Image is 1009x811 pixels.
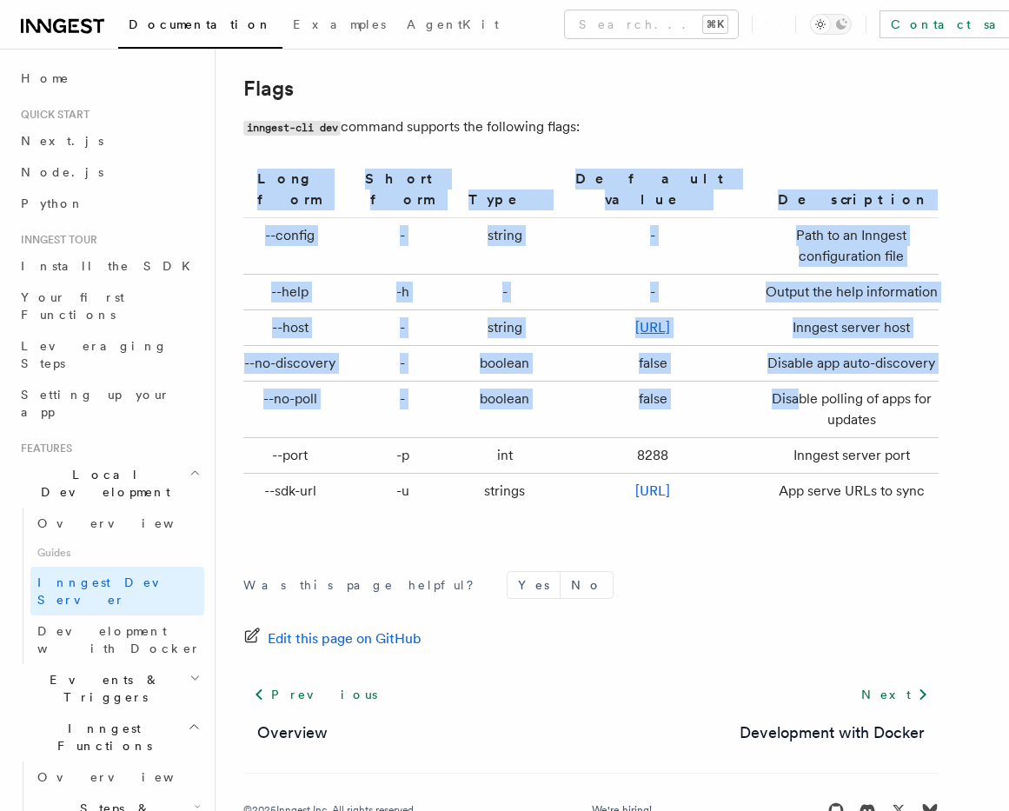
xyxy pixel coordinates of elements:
td: -p [344,438,461,474]
td: - [548,275,758,310]
td: --host [243,310,344,346]
span: Home [21,70,70,87]
td: false [548,346,758,382]
strong: Short form [365,170,440,208]
td: --config [243,218,344,275]
span: AgentKit [407,17,499,31]
td: - [344,346,461,382]
td: false [548,382,758,438]
a: AgentKit [396,5,509,47]
a: Overview [30,761,204,793]
span: Overview [37,516,216,530]
span: Python [21,196,84,210]
a: Install the SDK [14,250,204,282]
strong: Long form [257,170,322,208]
a: Setting up your app [14,379,204,428]
a: Leveraging Steps [14,330,204,379]
td: - [461,275,548,310]
a: Examples [282,5,396,47]
span: Node.js [21,165,103,179]
td: boolean [461,382,548,438]
span: Local Development [14,466,189,501]
a: Overview [30,508,204,539]
a: Overview [257,721,328,745]
td: -u [344,474,461,509]
a: Your first Functions [14,282,204,330]
a: Home [14,63,204,94]
span: Edit this page on GitHub [268,627,422,651]
span: Your first Functions [21,290,124,322]
a: [URL] [635,482,670,499]
td: Inngest server port [758,438,939,474]
td: 8288 [548,438,758,474]
a: Next [851,679,939,710]
a: Documentation [118,5,282,49]
td: - [344,310,461,346]
button: Inngest Functions [14,713,204,761]
td: Output the help information [758,275,939,310]
p: command supports the following flags: [243,115,939,140]
span: Inngest tour [14,233,97,247]
a: [URL] [635,319,670,336]
button: Search...⌘K [565,10,738,38]
strong: Default value [575,170,731,208]
span: Development with Docker [37,624,201,655]
a: Next.js [14,125,204,156]
td: --help [243,275,344,310]
kbd: ⌘K [703,16,727,33]
td: string [461,218,548,275]
a: Inngest Dev Server [30,567,204,615]
a: Node.js [14,156,204,188]
button: No [561,572,613,598]
span: Examples [293,17,386,31]
p: Was this page helpful? [243,576,486,594]
td: - [344,382,461,438]
span: Features [14,442,72,455]
span: Next.js [21,134,103,148]
td: Disable polling of apps for updates [758,382,939,438]
code: inngest-cli dev [243,121,341,136]
span: Install the SDK [21,259,201,273]
span: Inngest Dev Server [37,575,186,607]
td: App serve URLs to sync [758,474,939,509]
span: Setting up your app [21,388,170,419]
div: Local Development [14,508,204,664]
strong: Description [778,191,926,208]
td: --port [243,438,344,474]
a: Edit this page on GitHub [243,627,422,651]
a: Flags [243,76,294,101]
td: - [344,218,461,275]
td: --no-poll [243,382,344,438]
td: strings [461,474,548,509]
button: Local Development [14,459,204,508]
span: Events & Triggers [14,671,189,706]
a: Previous [243,679,387,710]
a: Development with Docker [740,721,925,745]
td: --no-discovery [243,346,344,382]
button: Toggle dark mode [810,14,852,35]
button: Yes [508,572,560,598]
td: -h [344,275,461,310]
span: Inngest Functions [14,720,188,754]
span: Guides [30,539,204,567]
td: int [461,438,548,474]
td: Disable app auto-discovery [758,346,939,382]
a: Development with Docker [30,615,204,664]
span: Documentation [129,17,272,31]
span: Quick start [14,108,90,122]
a: Python [14,188,204,219]
button: Events & Triggers [14,664,204,713]
td: --sdk-url [243,474,344,509]
td: boolean [461,346,548,382]
td: Inngest server host [758,310,939,346]
span: Overview [37,770,216,784]
td: Path to an Inngest configuration file [758,218,939,275]
span: Leveraging Steps [21,339,168,370]
td: - [548,218,758,275]
strong: Type [468,191,541,208]
td: string [461,310,548,346]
